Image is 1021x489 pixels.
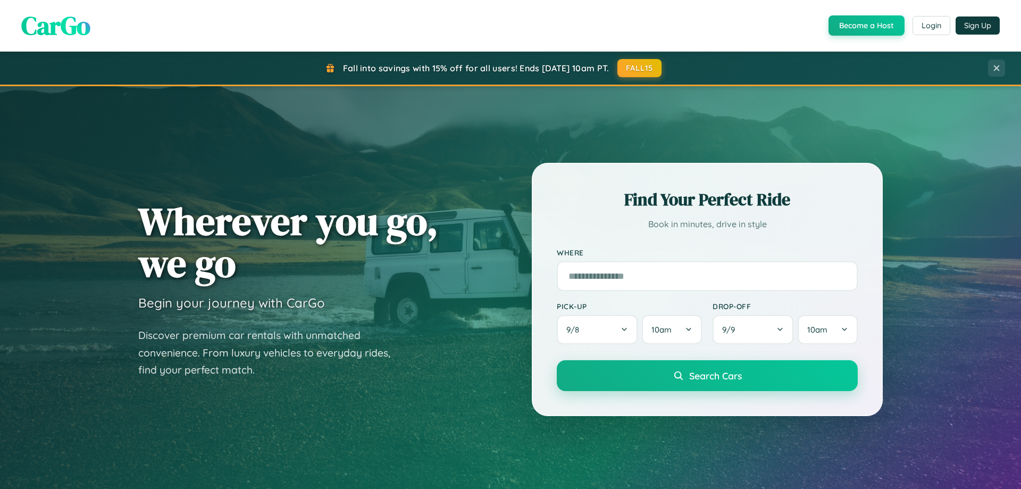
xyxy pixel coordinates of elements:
[138,295,325,311] h3: Begin your journey with CarGo
[21,8,90,43] span: CarGo
[557,217,858,232] p: Book in minutes, drive in style
[138,200,438,284] h1: Wherever you go, we go
[798,315,858,344] button: 10am
[566,325,584,335] span: 9 / 8
[617,59,662,77] button: FALL15
[689,370,742,382] span: Search Cars
[557,188,858,211] h2: Find Your Perfect Ride
[557,315,638,344] button: 9/8
[557,302,702,311] label: Pick-up
[642,315,702,344] button: 10am
[722,325,740,335] span: 9 / 9
[807,325,827,335] span: 10am
[713,315,793,344] button: 9/9
[713,302,858,311] label: Drop-off
[651,325,672,335] span: 10am
[828,15,905,36] button: Become a Host
[138,327,404,379] p: Discover premium car rentals with unmatched convenience. From luxury vehicles to everyday rides, ...
[956,16,1000,35] button: Sign Up
[913,16,950,35] button: Login
[343,63,609,73] span: Fall into savings with 15% off for all users! Ends [DATE] 10am PT.
[557,248,858,257] label: Where
[557,360,858,391] button: Search Cars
